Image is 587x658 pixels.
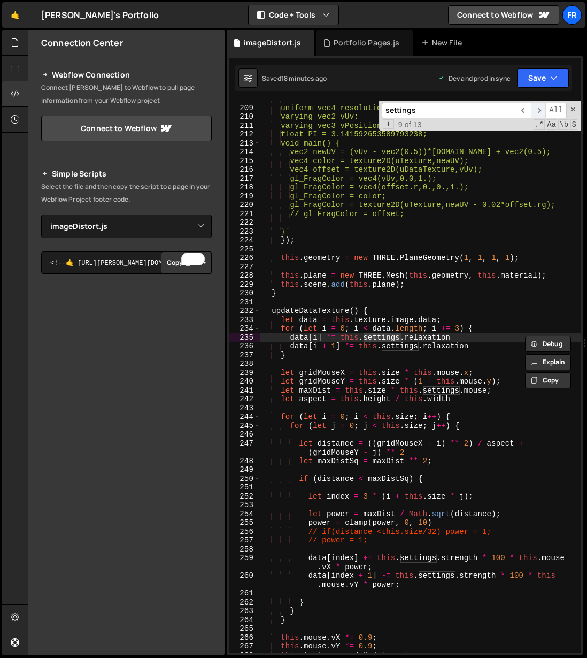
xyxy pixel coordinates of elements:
[229,104,260,113] div: 209
[438,74,511,83] div: Dev and prod in sync
[229,342,260,351] div: 236
[525,354,571,370] button: Explain
[394,120,426,129] span: 9 of 13
[229,589,260,598] div: 261
[229,633,260,642] div: 266
[229,324,260,333] div: 234
[229,465,260,475] div: 249
[421,37,466,48] div: New File
[229,571,260,589] div: 260
[229,430,260,439] div: 246
[41,180,212,206] p: Select the file and then copy the script to a page in your Webflow Project footer code.
[229,307,260,316] div: 232
[516,103,531,118] span: ​
[41,251,212,274] textarea: To enrich screen reader interactions, please activate Accessibility in Grammarly extension settings
[229,598,260,607] div: 262
[41,81,212,107] p: Connect [PERSON_NAME] to Webflow to pull page information from your Webflow project
[562,5,582,25] a: Fr
[534,119,545,130] span: RegExp Search
[229,607,260,616] div: 263
[229,377,260,386] div: 240
[41,395,213,491] iframe: YouTube video player
[229,218,260,227] div: 222
[41,68,212,81] h2: Webflow Connection
[229,439,260,457] div: 247
[229,333,260,342] div: 235
[229,369,260,378] div: 239
[262,74,327,83] div: Saved
[229,227,260,236] div: 223
[229,510,260,519] div: 254
[545,103,567,118] span: Alt-Enter
[161,251,212,274] div: Button group with nested dropdown
[229,245,260,254] div: 225
[229,483,260,492] div: 251
[229,501,260,510] div: 253
[229,112,260,121] div: 210
[41,167,212,180] h2: Simple Scripts
[382,103,516,118] input: Search for
[244,37,301,48] div: imageDistort.js
[229,545,260,554] div: 258
[229,121,260,131] div: 211
[229,280,260,289] div: 229
[229,492,260,501] div: 252
[448,5,559,25] a: Connect to Webflow
[229,192,260,201] div: 219
[229,616,260,625] div: 264
[229,201,260,210] div: 220
[570,119,577,130] span: Search In Selection
[229,536,260,545] div: 257
[229,254,260,263] div: 226
[229,518,260,527] div: 255
[229,130,260,139] div: 212
[229,422,260,431] div: 245
[531,103,546,118] span: ​
[229,554,260,571] div: 259
[229,527,260,537] div: 256
[229,174,260,183] div: 217
[229,139,260,148] div: 213
[41,9,159,21] div: [PERSON_NAME]'s Portfolio
[229,210,260,219] div: 221
[229,263,260,272] div: 227
[229,404,260,413] div: 243
[558,119,569,130] span: Whole Word Search
[229,271,260,280] div: 228
[41,37,123,49] h2: Connection Center
[229,359,260,369] div: 238
[229,298,260,307] div: 231
[2,2,28,28] a: 🤙
[229,475,260,484] div: 250
[546,119,557,130] span: CaseSensitive Search
[161,251,197,274] button: Copy
[383,119,394,129] span: Toggle Replace mode
[41,292,213,388] iframe: YouTube video player
[229,289,260,298] div: 230
[229,148,260,157] div: 214
[229,412,260,422] div: 244
[229,386,260,395] div: 241
[281,74,327,83] div: 18 minutes ago
[525,372,571,388] button: Copy
[334,37,400,48] div: Portfolio Pages.js
[229,236,260,245] div: 224
[249,5,338,25] button: Code + Tools
[229,316,260,325] div: 233
[229,351,260,360] div: 237
[525,336,571,352] button: Debug
[229,183,260,192] div: 218
[229,624,260,633] div: 265
[229,157,260,166] div: 215
[229,457,260,466] div: 248
[229,165,260,174] div: 216
[517,68,569,88] button: Save
[229,395,260,404] div: 242
[229,642,260,651] div: 267
[41,116,212,141] a: Connect to Webflow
